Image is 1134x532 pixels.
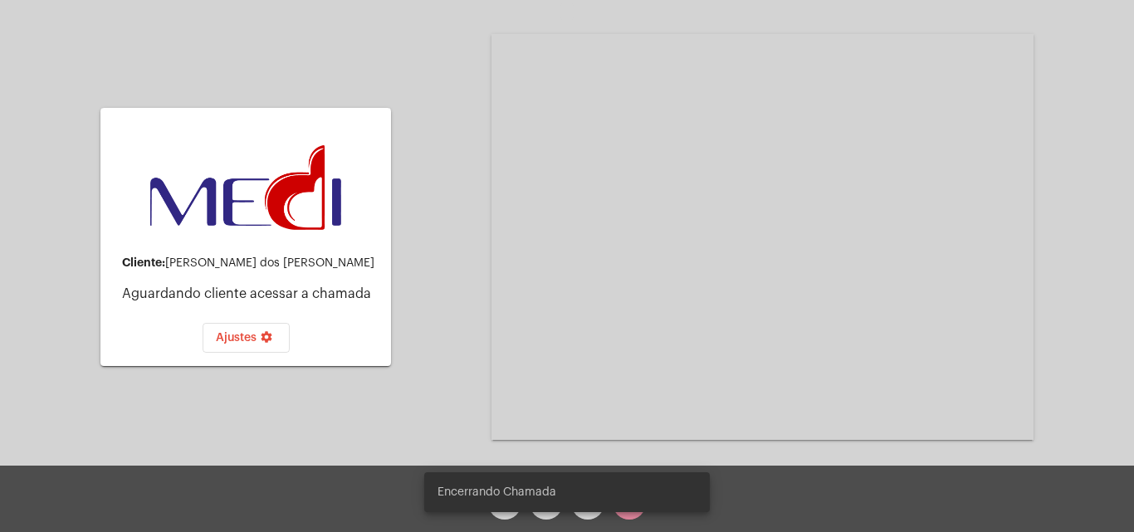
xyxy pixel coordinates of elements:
[122,256,165,268] strong: Cliente:
[216,332,276,344] span: Ajustes
[122,256,378,270] div: [PERSON_NAME] dos [PERSON_NAME]
[203,323,290,353] button: Ajustes
[257,330,276,350] mat-icon: settings
[122,286,378,301] p: Aguardando cliente acessar a chamada
[437,484,556,500] span: Encerrando Chamada
[150,145,341,230] img: d3a1b5fa-500b-b90f-5a1c-719c20e9830b.png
